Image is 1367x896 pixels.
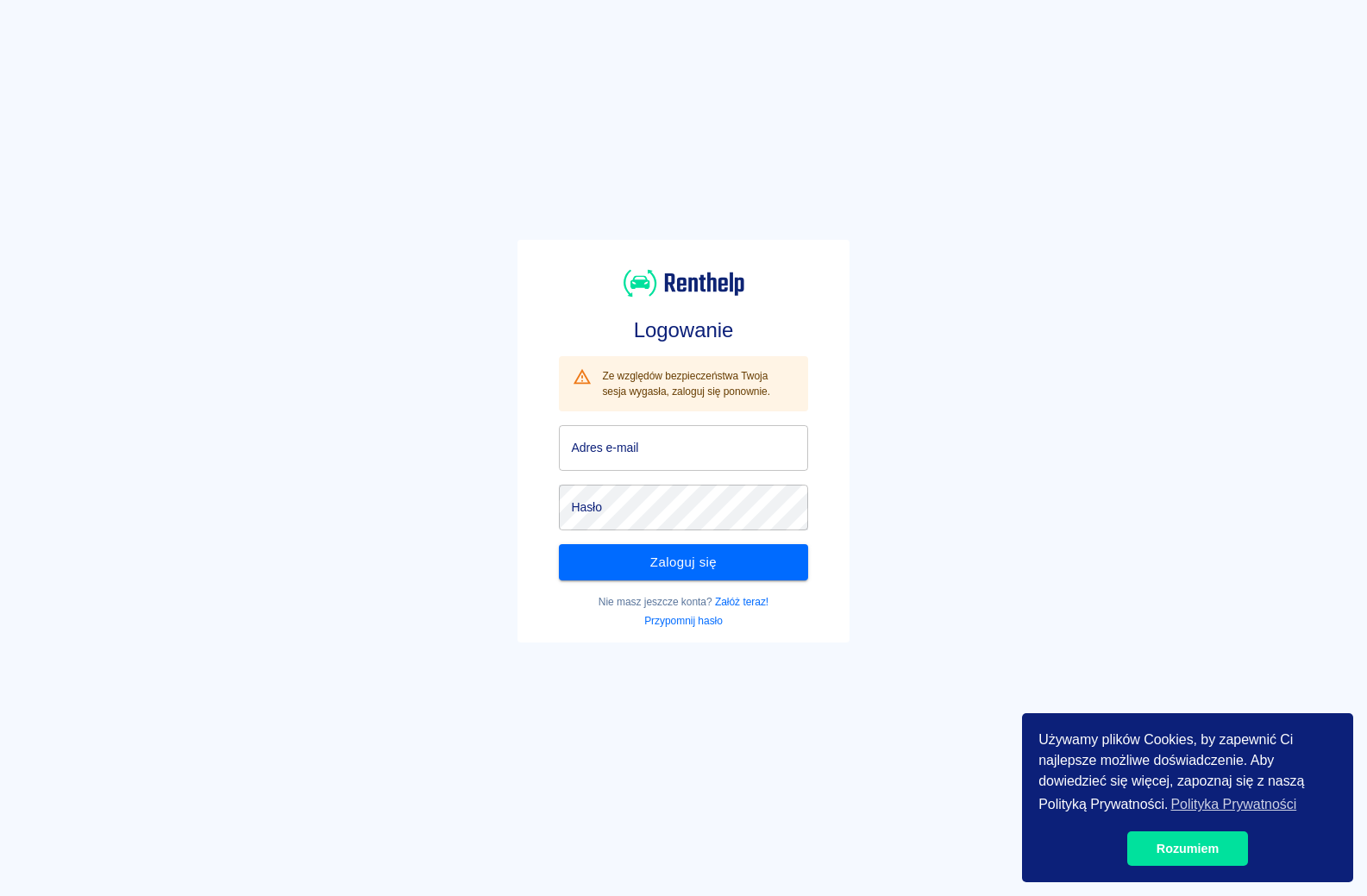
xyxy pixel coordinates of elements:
button: Zaloguj się [559,544,807,580]
a: Przypomnij hasło [644,615,723,627]
span: Używamy plików Cookies, by zapewnić Ci najlepsze możliwe doświadczenie. Aby dowiedzieć się więcej... [1038,730,1337,818]
p: Nie masz jeszcze konta? [559,594,807,610]
a: learn more about cookies [1168,792,1299,818]
a: dismiss cookie message [1127,831,1248,866]
div: cookieconsent [1022,713,1353,882]
img: Renthelp logo [624,267,744,299]
h3: Logowanie [559,318,807,342]
div: Ze względów bezpieczeństwa Twoja sesja wygasła, zaloguj się ponownie. [602,361,793,406]
a: Załóż teraz! [715,596,768,608]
